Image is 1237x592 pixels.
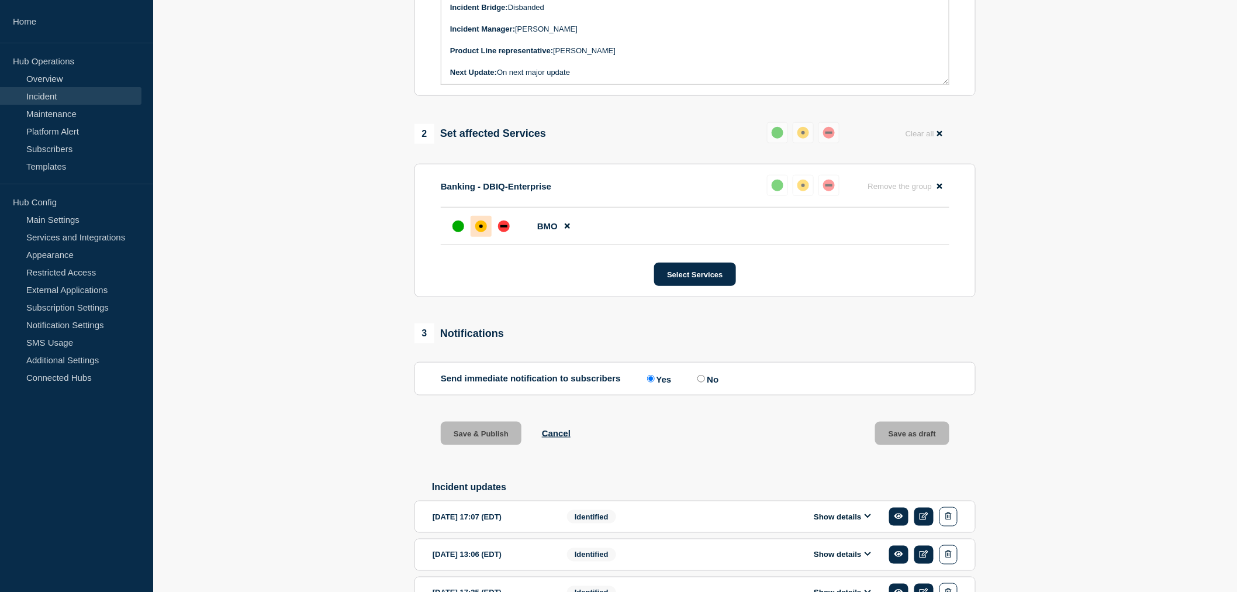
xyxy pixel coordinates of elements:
button: down [818,175,839,196]
button: Show details [810,512,875,522]
div: up [452,221,464,232]
strong: Product Line representative: [450,46,553,55]
button: down [818,122,839,143]
button: Remove the group [861,175,949,198]
p: On next major update [450,67,940,78]
div: Set affected Services [414,124,546,144]
div: [DATE] 13:06 (EDT) [433,545,550,565]
strong: Incident Manager: [450,25,515,33]
label: Yes [644,373,672,384]
span: Remove the group [868,182,932,191]
button: up [767,175,788,196]
span: Identified [567,548,616,562]
span: 3 [414,323,434,343]
h2: Incident updates [432,482,976,493]
div: Notifications [414,323,504,343]
p: [PERSON_NAME] [450,46,940,56]
div: up [772,180,783,191]
div: affected [797,127,809,139]
div: down [498,221,510,232]
div: Send immediate notification to subscribers [441,373,949,384]
button: Save as draft [875,422,949,445]
button: Clear all [899,122,949,145]
div: [DATE] 17:07 (EDT) [433,507,550,526]
div: affected [475,221,487,232]
span: Identified [567,510,616,524]
span: BMO [537,221,558,231]
input: Yes [647,375,655,383]
button: Show details [810,550,875,560]
div: down [823,180,835,191]
button: Cancel [542,428,571,438]
button: Save & Publish [441,422,521,445]
button: Select Services [654,263,735,286]
p: Banking - DBIQ-Enterprise [441,181,551,191]
label: No [694,373,718,384]
div: affected [797,180,809,191]
div: down [823,127,835,139]
p: Disbanded [450,2,940,13]
input: No [697,375,705,383]
div: up [772,127,783,139]
button: up [767,122,788,143]
p: [PERSON_NAME] [450,24,940,35]
button: affected [793,175,814,196]
strong: Incident Bridge: [450,3,508,12]
button: affected [793,122,814,143]
strong: Next Update: [450,68,497,77]
p: Send immediate notification to subscribers [441,373,621,384]
span: 2 [414,124,434,144]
